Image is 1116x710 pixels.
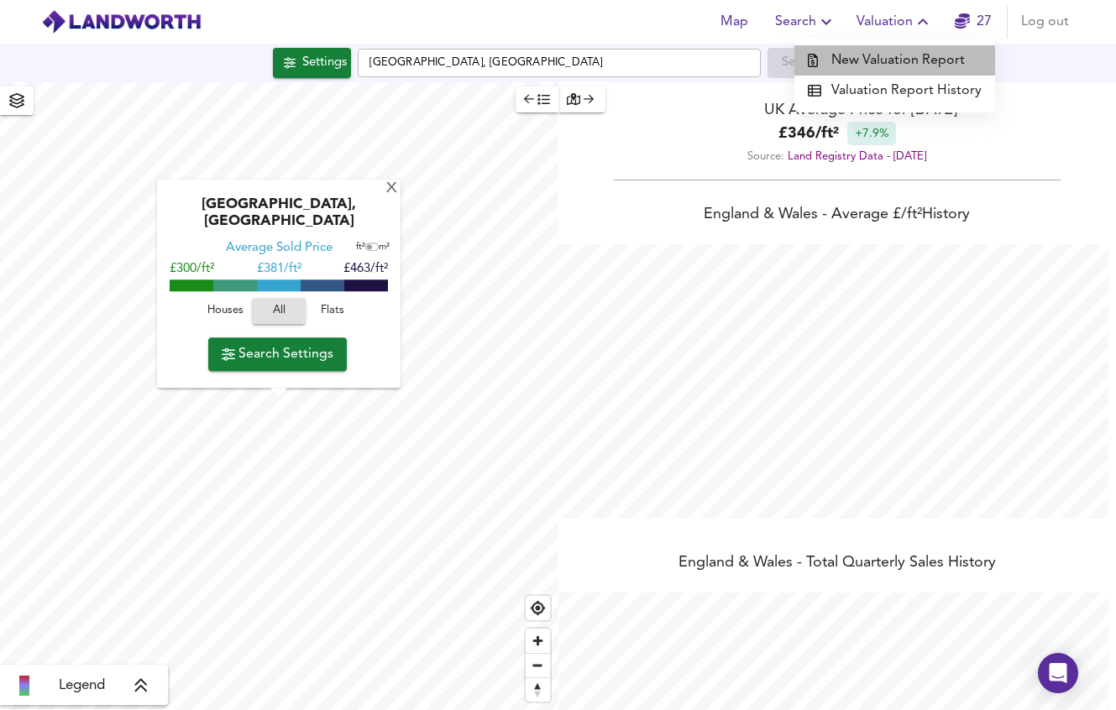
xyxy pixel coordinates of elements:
[306,299,359,325] button: Flats
[526,678,550,702] span: Reset bearing to north
[1014,5,1076,39] button: Log out
[768,48,844,78] div: Enable a Source before running a Search
[358,49,761,77] input: Enter a location...
[526,653,550,677] button: Zoom out
[222,342,333,366] span: Search Settings
[794,76,995,106] a: Valuation Report History
[202,302,248,321] span: Houses
[343,264,388,276] span: £463/ft²
[788,151,926,162] a: Land Registry Data - [DATE]
[41,9,202,34] img: logo
[857,10,933,34] span: Valuation
[850,5,940,39] button: Valuation
[1021,10,1069,34] span: Log out
[946,5,1000,39] button: 27
[226,241,333,258] div: Average Sold Price
[310,302,355,321] span: Flats
[778,123,839,145] b: £ 346 / ft²
[708,5,762,39] button: Map
[170,264,214,276] span: £300/ft²
[385,181,399,197] div: X
[356,243,365,253] span: ft²
[526,654,550,677] span: Zoom out
[257,264,301,276] span: £ 381/ft²
[198,299,252,325] button: Houses
[526,629,550,653] button: Zoom in
[252,299,306,325] button: All
[1038,653,1078,693] div: Open Intercom Messenger
[273,48,351,78] button: Settings
[526,677,550,702] button: Reset bearing to north
[955,10,992,34] a: 27
[302,52,347,74] div: Settings
[59,676,105,696] span: Legend
[526,596,550,620] button: Find my location
[847,122,896,145] div: +7.9%
[208,337,347,371] button: Search Settings
[715,10,755,34] span: Map
[379,243,390,253] span: m²
[768,5,843,39] button: Search
[273,48,351,78] div: Click to configure Search Settings
[165,197,392,241] div: [GEOGRAPHIC_DATA], [GEOGRAPHIC_DATA]
[775,10,836,34] span: Search
[260,302,297,321] span: All
[794,45,995,76] a: New Valuation Report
